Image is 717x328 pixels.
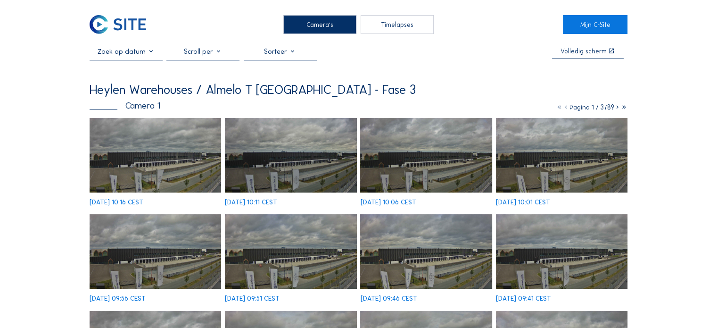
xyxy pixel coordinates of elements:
[90,118,221,193] img: image_52961574
[90,15,146,34] img: C-SITE Logo
[225,295,280,302] div: [DATE] 09:51 CEST
[496,295,551,302] div: [DATE] 09:41 CEST
[496,214,627,289] img: image_52960620
[496,199,550,206] div: [DATE] 10:01 CEST
[560,48,607,55] div: Volledig scherm
[360,199,416,206] div: [DATE] 10:06 CEST
[360,295,417,302] div: [DATE] 09:46 CEST
[225,118,356,193] img: image_52961441
[283,15,356,34] div: Camera's
[90,199,143,206] div: [DATE] 10:16 CEST
[360,118,492,193] img: image_52961297
[90,214,221,289] img: image_52961028
[90,15,154,34] a: C-SITE Logo
[225,199,277,206] div: [DATE] 10:11 CEST
[90,295,146,302] div: [DATE] 09:56 CEST
[360,214,492,289] img: image_52960761
[496,118,627,193] img: image_52961169
[90,47,163,56] input: Zoek op datum 󰅀
[569,103,614,111] span: Pagina 1 / 3789
[90,101,160,110] div: Camera 1
[361,15,434,34] div: Timelapses
[90,83,416,96] div: Heylen Warehouses / Almelo T [GEOGRAPHIC_DATA] - Fase 3
[563,15,627,34] a: Mijn C-Site
[225,214,356,289] img: image_52960895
